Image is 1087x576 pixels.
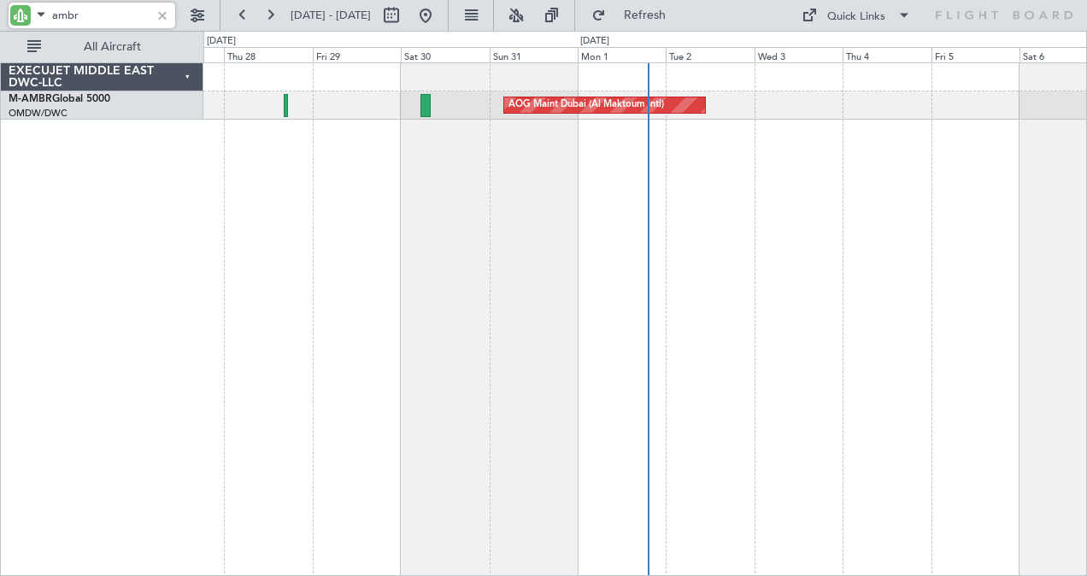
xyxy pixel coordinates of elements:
[224,47,312,62] div: Thu 28
[9,107,68,120] a: OMDW/DWC
[19,33,185,61] button: All Aircraft
[931,47,1019,62] div: Fri 5
[793,2,920,29] button: Quick Links
[313,47,401,62] div: Fri 29
[207,34,236,49] div: [DATE]
[609,9,681,21] span: Refresh
[580,34,609,49] div: [DATE]
[401,47,489,62] div: Sat 30
[827,9,885,26] div: Quick Links
[666,47,754,62] div: Tue 2
[490,47,578,62] div: Sun 31
[9,94,110,104] a: M-AMBRGlobal 5000
[291,8,371,23] span: [DATE] - [DATE]
[755,47,843,62] div: Wed 3
[584,2,686,29] button: Refresh
[44,41,180,53] span: All Aircraft
[9,94,52,104] span: M-AMBR
[843,47,931,62] div: Thu 4
[578,47,666,62] div: Mon 1
[508,92,664,118] div: AOG Maint Dubai (Al Maktoum Intl)
[52,3,150,28] input: A/C (Reg. or Type)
